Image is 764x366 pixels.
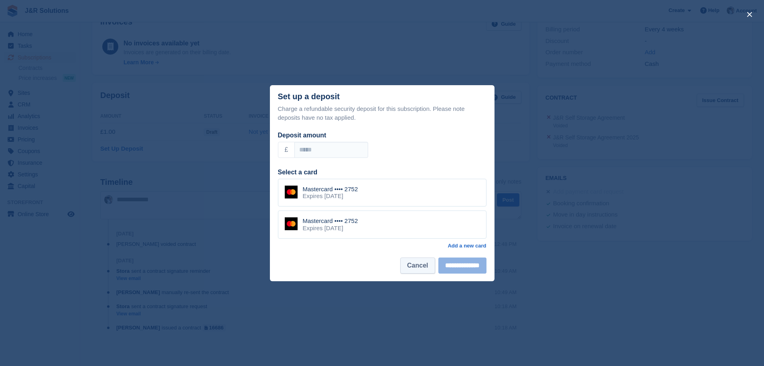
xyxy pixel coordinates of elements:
button: close [743,8,756,21]
a: Add a new card [448,243,486,249]
div: Mastercard •••• 2752 [303,186,358,193]
button: Cancel [400,258,435,274]
div: Mastercard •••• 2752 [303,217,358,225]
img: Mastercard Logo [285,186,298,198]
label: Deposit amount [278,132,326,139]
div: Select a card [278,168,486,177]
div: Set up a deposit [278,92,340,101]
div: Expires [DATE] [303,225,358,232]
p: Charge a refundable security deposit for this subscription. Please note deposits have no tax appl... [278,104,486,123]
div: Expires [DATE] [303,192,358,200]
img: Mastercard Logo [285,217,298,230]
